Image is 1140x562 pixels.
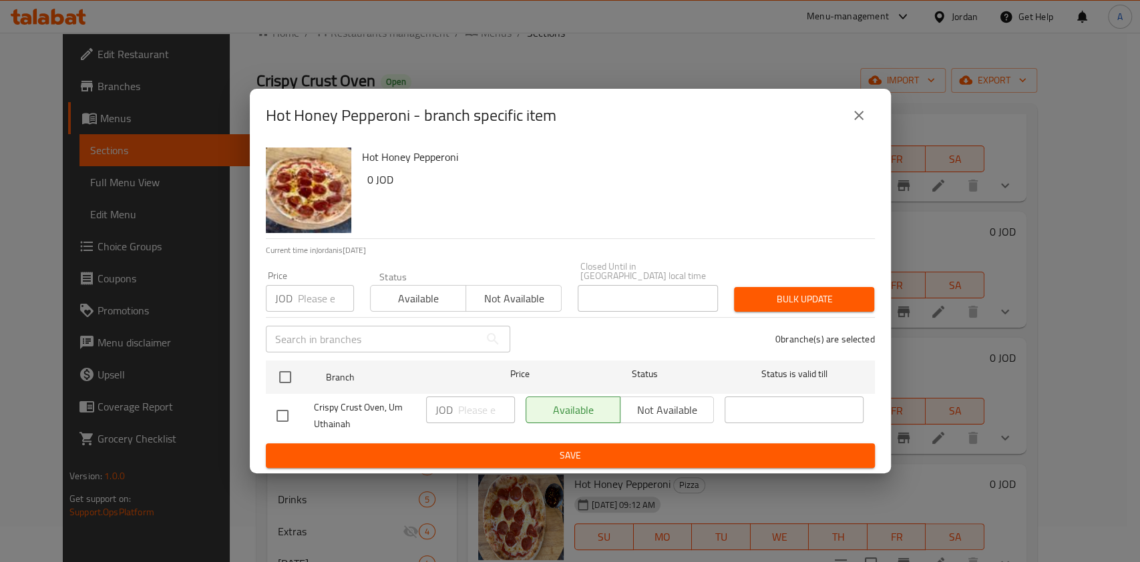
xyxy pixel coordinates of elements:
input: Search in branches [266,326,480,352]
p: JOD [435,402,453,418]
button: Not available [465,285,562,312]
p: 0 branche(s) are selected [775,332,875,346]
input: Please enter price [458,396,515,423]
span: Not available [471,289,556,308]
input: Please enter price [298,285,354,312]
h2: Hot Honey Pepperoni - branch specific item [266,105,556,126]
button: Save [266,443,875,468]
span: Status is valid till [725,366,864,382]
span: Available [376,289,461,308]
span: Bulk update [745,291,864,308]
h6: 0 JOD [367,170,864,189]
p: JOD [275,290,293,306]
p: Current time in Jordan is [DATE] [266,244,875,256]
button: Available [370,285,466,312]
img: Hot Honey Pepperoni [266,148,351,233]
button: Bulk update [734,287,874,312]
span: Crispy Crust Oven, Um Uthainah [314,399,415,433]
span: Price [476,366,564,382]
button: close [843,99,875,131]
span: Branch [326,369,465,386]
span: Save [276,447,864,464]
span: Status [575,366,714,382]
h6: Hot Honey Pepperoni [362,148,864,166]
